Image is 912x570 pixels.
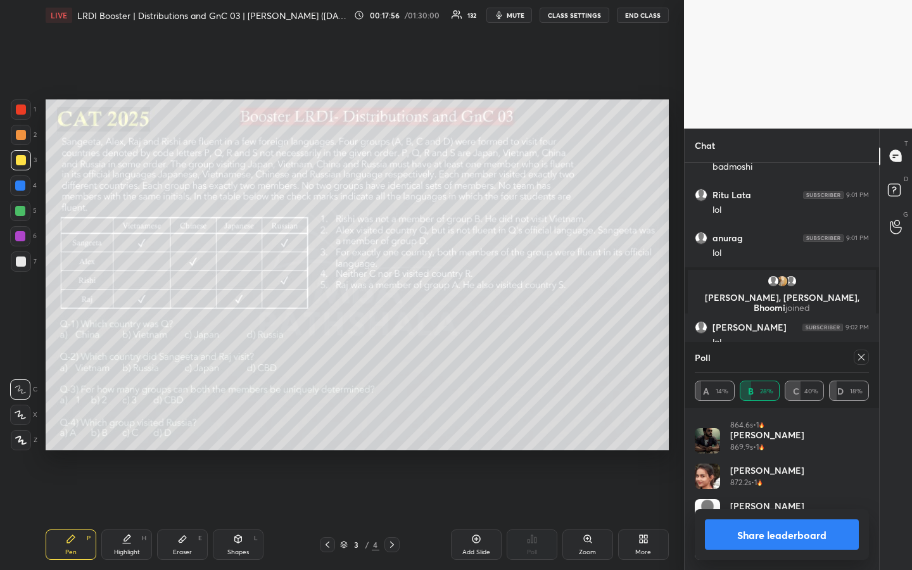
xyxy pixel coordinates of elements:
img: default.png [695,322,707,333]
div: 7 [11,251,37,272]
h5: 872.2s [730,477,751,488]
h4: [PERSON_NAME] [730,464,804,477]
div: lol [712,336,869,349]
div: Zoom [579,549,596,555]
div: Eraser [173,549,192,555]
img: 4P8fHbbgJtejmAAAAAElFTkSuQmCC [802,324,843,331]
img: thumbnail.jpg [695,428,720,453]
h5: 869.9s [730,441,753,453]
h6: anurag [712,232,743,244]
div: Add Slide [462,549,490,555]
div: LIVE [46,8,72,23]
h5: 1 [754,477,757,488]
div: 9:01 PM [846,234,869,242]
div: L [254,535,258,541]
p: Chat [685,129,725,162]
div: 5 [10,201,37,221]
div: 9:01 PM [846,191,869,199]
div: More [635,549,651,555]
h5: 1 [756,441,759,453]
div: lol [712,204,869,217]
h4: [PERSON_NAME] [730,428,804,441]
div: grid [685,163,879,448]
img: 4P8fHbbgJtejmAAAAAElFTkSuQmCC [803,234,844,242]
div: / [365,541,369,548]
h5: 1 [756,419,759,431]
h6: [PERSON_NAME] [712,322,787,333]
div: P [87,535,91,541]
img: default.png [695,232,707,244]
h4: [PERSON_NAME] [730,499,804,512]
button: Share leaderboard [705,519,859,550]
h5: • [751,477,754,488]
img: streak-poll-icon.44701ccd.svg [757,479,763,486]
div: 3 [11,150,37,170]
div: H [142,535,146,541]
div: Shapes [227,549,249,555]
p: D [904,174,908,184]
h5: • [753,441,756,453]
p: G [903,210,908,219]
img: 4P8fHbbgJtejmAAAAAElFTkSuQmCC [803,191,844,199]
img: streak-poll-icon.44701ccd.svg [759,444,764,450]
h4: LRDI Booster | Distributions and GnC 03 | [PERSON_NAME] ([DATE]) [77,9,349,22]
img: default.png [695,499,720,524]
div: 3 [350,541,363,548]
div: 2 [11,125,37,145]
button: END CLASS [617,8,669,23]
h5: 864.6s [730,419,753,431]
span: joined [785,301,810,313]
div: 1 [11,99,36,120]
div: Pen [65,549,77,555]
div: E [198,535,202,541]
div: grid [695,418,869,570]
img: thumbnail.jpg [695,464,720,489]
button: CLASS SETTINGS [540,8,609,23]
div: Z [11,430,37,450]
h4: Poll [695,351,711,364]
div: 4 [372,539,379,550]
img: streak-poll-icon.44701ccd.svg [759,422,764,428]
p: T [904,139,908,148]
div: 4 [10,175,37,196]
div: 6 [10,226,37,246]
button: mute [486,8,532,23]
div: 9:02 PM [845,324,869,331]
span: mute [507,11,524,20]
img: default.png [767,275,780,288]
img: default.png [785,275,797,288]
img: thumbnail.jpg [776,275,788,288]
div: Highlight [114,549,140,555]
div: badmoshi [712,161,869,174]
img: default.png [695,189,707,201]
p: [PERSON_NAME], [PERSON_NAME], Bhoomi [695,293,868,313]
h6: Ritu Lata [712,189,751,201]
h5: • [753,419,756,431]
div: X [10,405,37,425]
div: C [10,379,37,400]
div: 132 [467,12,476,18]
div: lol [712,247,869,260]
